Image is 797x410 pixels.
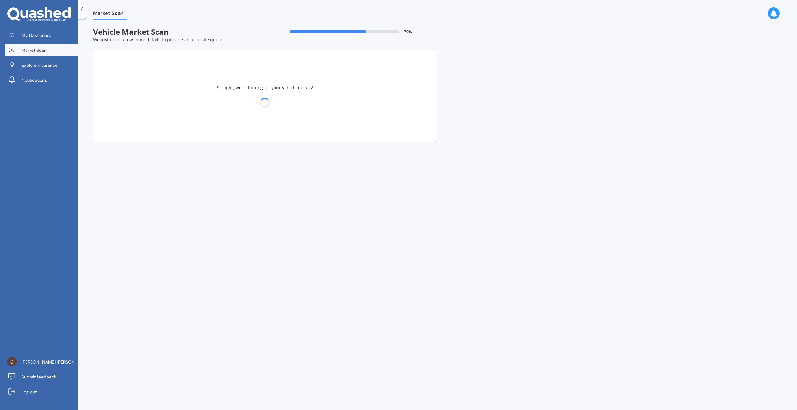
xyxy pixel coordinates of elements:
span: Market Scan [22,47,47,53]
img: ACg8ocLireKqC9tGmpv1ZwpbTVjYXUYJABRpps8ZgOm1n9rn_qu_izE=s96-c [7,357,17,366]
a: Notifications [5,74,78,86]
a: Submit feedback [5,371,78,383]
span: Explore insurance [22,62,57,68]
a: Market Scan [5,44,78,56]
span: Submit feedback [22,374,56,380]
a: My Dashboard [5,29,78,41]
a: Log out [5,386,78,398]
div: Sit tight, we're looking for your vehicle details! [93,50,437,142]
span: [PERSON_NAME] [PERSON_NAME] [22,359,91,365]
span: Notifications [22,77,47,83]
span: 70 % [404,30,412,34]
span: My Dashboard [22,32,52,38]
a: [PERSON_NAME] [PERSON_NAME] [5,356,78,368]
span: We just need a few more details to provide an accurate quote [93,37,222,42]
span: Market Scan [93,10,127,19]
span: Vehicle Market Scan [93,27,265,37]
a: Explore insurance [5,59,78,71]
span: Log out [22,389,37,395]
